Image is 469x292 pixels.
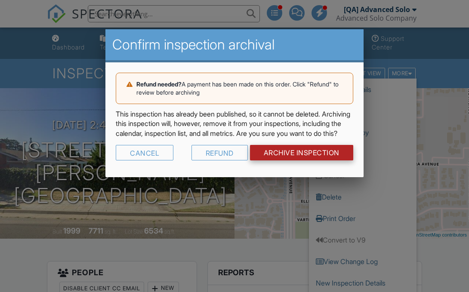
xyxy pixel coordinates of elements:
[116,109,353,138] p: This inspection has already been published, so it cannot be deleted. Archiving this inspection wi...
[191,145,248,160] div: Refund
[250,145,353,160] input: Archive Inspection
[136,80,339,96] span: A payment has been made on this order. Click "Refund" to review before archiving
[112,36,357,53] h2: Confirm inspection archival
[116,145,173,160] div: Cancel
[136,80,182,88] strong: Refund needed?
